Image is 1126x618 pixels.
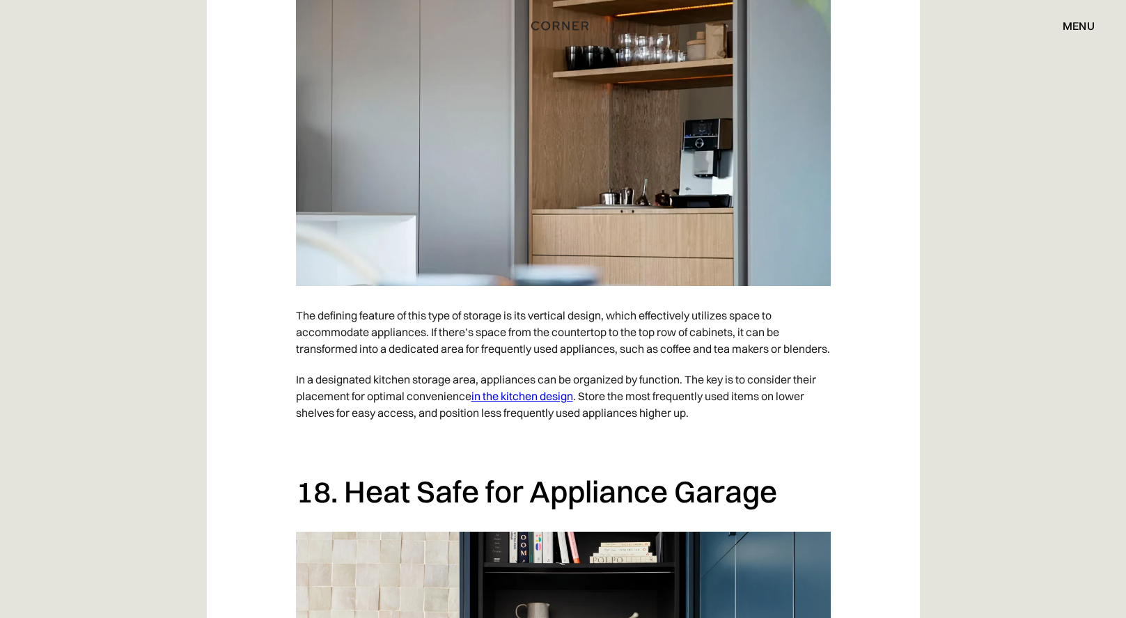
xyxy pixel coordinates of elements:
a: in the kitchen design [471,389,573,403]
div: menu [1049,14,1095,38]
a: home [517,17,609,35]
div: menu [1063,20,1095,31]
p: In a designated kitchen storage area, appliances can be organized by function. The key is to cons... [296,364,831,428]
p: The defining feature of this type of storage is its vertical design, which effectively utilizes s... [296,300,831,364]
h2: 18. Heat Safe for Appliance Garage [296,473,831,511]
p: ‍ [296,428,831,459]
